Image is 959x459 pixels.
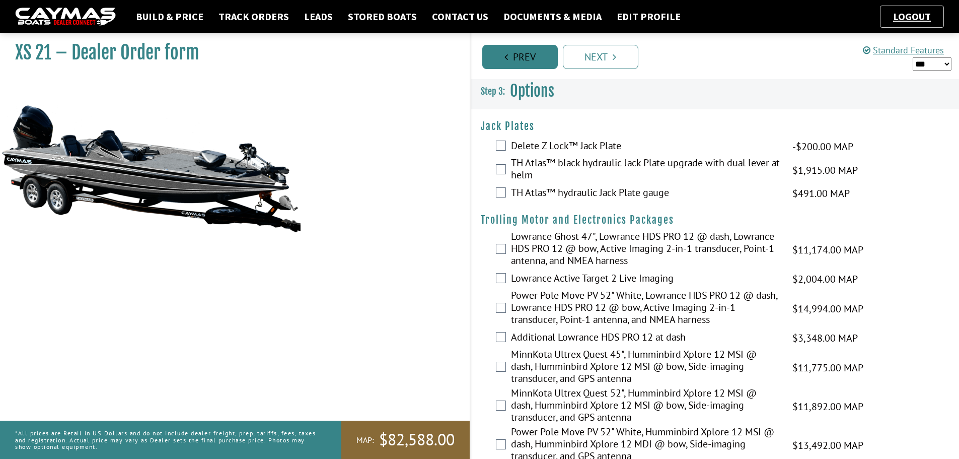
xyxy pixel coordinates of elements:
label: Power Pole Move PV 52" White, Lowrance HDS PRO 12 @ dash, Lowrance HDS PRO 12 @ bow, Active Imagi... [511,289,780,328]
label: TH Atlas™ black hydraulic Jack Plate upgrade with dual lever at helm [511,157,780,183]
a: Standard Features [863,44,944,56]
a: Logout [888,10,936,23]
a: Contact Us [427,10,493,23]
span: $11,892.00 MAP [792,399,863,414]
h1: XS 21 – Dealer Order form [15,41,445,64]
span: $2,004.00 MAP [792,272,858,287]
span: $11,174.00 MAP [792,242,863,257]
label: Delete Z Lock™ Jack Plate [511,140,780,154]
h4: Trolling Motor and Electronics Packages [481,214,949,226]
a: Stored Boats [343,10,422,23]
span: -$200.00 MAP [792,139,853,154]
a: Track Orders [213,10,294,23]
h4: Jack Plates [481,120,949,133]
label: Lowrance Ghost 47", Lowrance HDS PRO 12 @ dash, Lowrance HDS PRO 12 @ bow, Active Imaging 2-in-1 ... [511,230,780,269]
p: *All prices are Retail in US Dollars and do not include dealer freight, prep, tariffs, fees, taxe... [15,425,319,455]
span: $3,348.00 MAP [792,331,858,346]
label: TH Atlas™ hydraulic Jack Plate gauge [511,186,780,201]
span: $14,994.00 MAP [792,301,863,316]
span: MAP: [356,435,374,445]
a: Edit Profile [612,10,686,23]
span: $491.00 MAP [792,186,850,201]
span: $13,492.00 MAP [792,438,863,453]
a: Leads [299,10,338,23]
span: $1,915.00 MAP [792,163,858,178]
span: $82,588.00 [379,429,455,450]
label: Lowrance Active Target 2 Live Imaging [511,272,780,287]
img: caymas-dealer-connect-2ed40d3bc7270c1d8d7ffb4b79bf05adc795679939227970def78ec6f6c03838.gif [15,8,116,26]
a: Prev [482,45,558,69]
span: $11,775.00 MAP [792,360,863,375]
a: Next [563,45,638,69]
label: MinnKota Ultrex Quest 52", Humminbird Xplore 12 MSI @ dash, Humminbird Xplore 12 MSI @ bow, Side-... [511,387,780,426]
a: MAP:$82,588.00 [341,421,470,459]
label: Additional Lowrance HDS PRO 12 at dash [511,331,780,346]
label: MinnKota Ultrex Quest 45", Humminbird Xplore 12 MSI @ dash, Humminbird Xplore 12 MSI @ bow, Side-... [511,348,780,387]
a: Documents & Media [498,10,607,23]
a: Build & Price [131,10,208,23]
